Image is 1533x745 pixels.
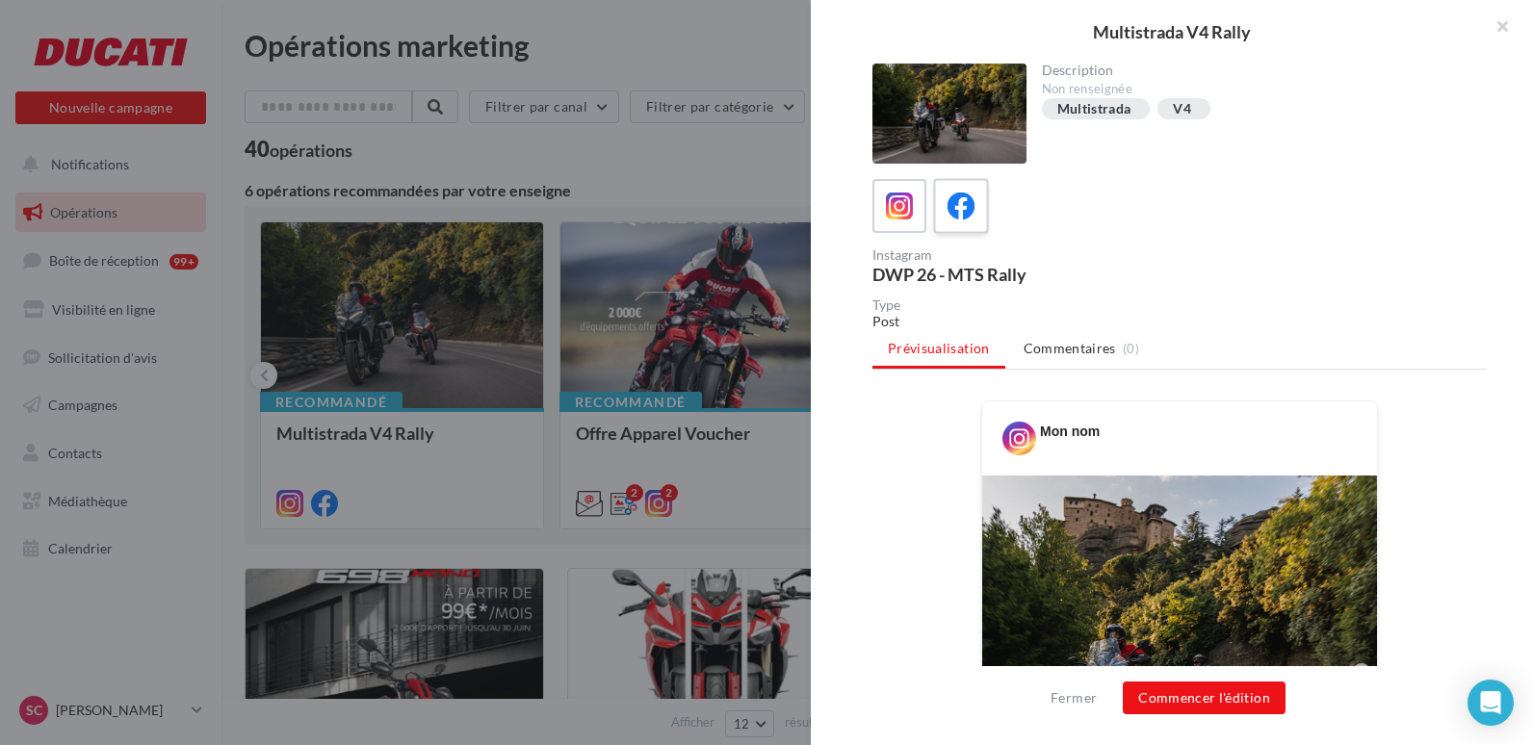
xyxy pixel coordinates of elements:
[872,266,1172,283] div: DWP 26 - MTS Rally
[1468,680,1514,726] div: Open Intercom Messenger
[1057,102,1131,116] div: Multistrada
[1040,422,1100,441] div: Mon nom
[1123,341,1139,356] span: (0)
[1123,681,1286,714] button: Commencer l'édition
[842,23,1502,40] div: Multistrada V4 Rally
[872,312,1487,331] div: Post
[1042,64,1472,77] div: Description
[1173,102,1191,116] div: V4
[1042,81,1472,98] div: Non renseignée
[1024,339,1116,358] span: Commentaires
[1043,686,1104,709] button: Fermer
[872,298,1487,312] div: Type
[872,248,1172,262] div: Instagram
